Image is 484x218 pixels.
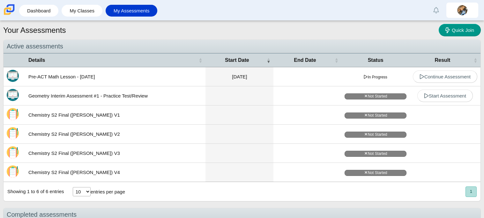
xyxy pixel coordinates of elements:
[465,186,477,197] button: 1
[413,57,472,64] span: Result
[25,67,205,86] td: Pre-ACT Math Lesson - [DATE]
[25,86,205,105] td: Geometry Interim Assessment #1 - Practice Test/Review
[266,57,270,63] span: Start Date : Activate to remove sorting
[345,93,406,99] span: Not Started
[452,27,474,33] span: Quick Join
[3,12,16,17] a: Carmen School of Science & Technology
[362,74,389,80] span: In Progress
[417,90,473,102] a: Start Assessment
[25,144,205,163] td: Chemistry S2 Final ([PERSON_NAME]) V3
[439,24,481,36] a: Quick Join
[4,182,64,201] div: Showing 1 to 6 of 6 entries
[413,70,477,83] a: Continue Assessment
[7,165,19,178] img: Scannable
[198,57,202,63] span: Details : Activate to sort
[345,132,406,138] span: Not Started
[22,5,55,17] a: Dashboard
[420,74,471,79] span: Continue Assessment
[91,189,125,194] label: entries per page
[65,5,99,17] a: My Classes
[209,57,265,64] span: Start Date
[7,146,19,158] img: Scannable
[7,127,19,139] img: Scannable
[345,57,406,64] span: Status
[334,57,338,63] span: End Date : Activate to sort
[465,186,477,197] nav: pagination
[277,57,333,64] span: End Date
[25,125,205,144] td: Chemistry S2 Final ([PERSON_NAME]) V2
[429,3,443,17] a: Alerts
[345,113,406,119] span: Not Started
[4,40,480,53] div: Active assessments
[7,70,19,82] img: Itembank
[424,93,466,98] span: Start Assessment
[28,57,197,64] span: Details
[3,25,66,36] h1: Your Assessments
[7,89,19,101] img: Itembank
[345,170,406,176] span: Not Started
[25,163,205,182] td: Chemistry S2 Final ([PERSON_NAME]) V4
[446,3,478,18] a: joel.sandoval.zayeCF
[457,5,467,15] img: joel.sandoval.zayeCF
[7,108,19,120] img: Scannable
[25,105,205,125] td: Chemistry S2 Final ([PERSON_NAME]) V1
[3,3,16,16] img: Carmen School of Science & Technology
[109,5,154,17] a: My Assessments
[232,74,247,79] time: Mar 8, 2024 at 12:46 PM
[473,57,477,63] span: Result : Activate to sort
[345,151,406,157] span: Not Started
